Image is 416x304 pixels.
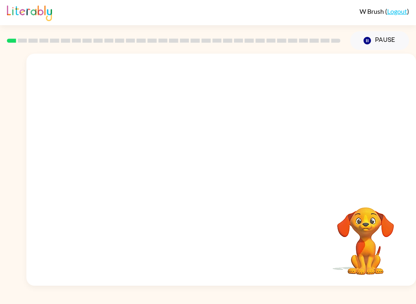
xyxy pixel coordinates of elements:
span: W Brush [360,7,385,15]
button: Pause [350,31,409,50]
img: Literably [7,3,52,21]
div: ( ) [360,7,409,15]
video: Your browser must support playing .mp4 files to use Literably. Please try using another browser. [325,195,406,276]
a: Logout [387,7,407,15]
